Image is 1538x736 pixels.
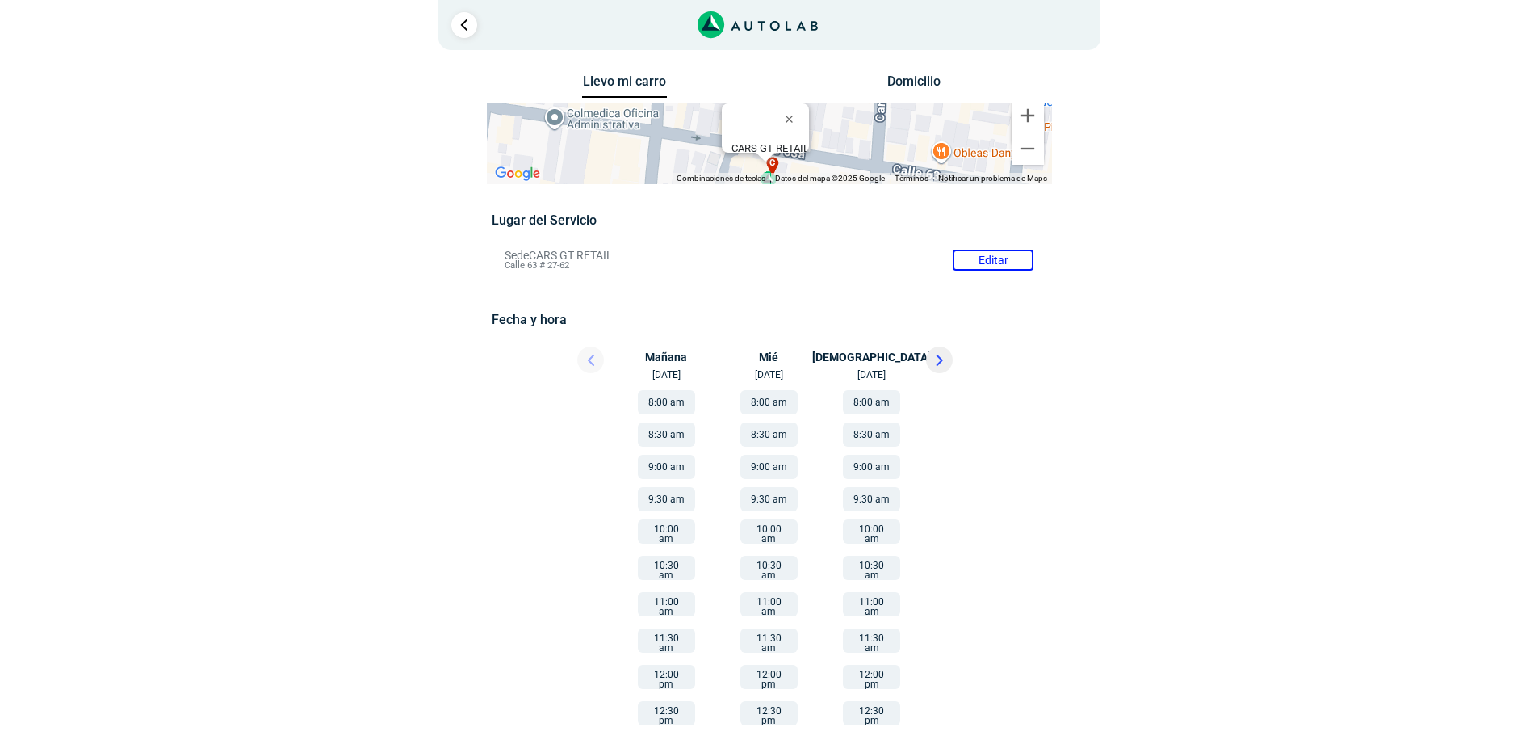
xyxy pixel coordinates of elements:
button: 8:30 am [843,423,900,447]
button: 11:30 am [740,629,798,653]
button: 12:30 pm [843,701,900,725]
button: 11:30 am [843,629,900,653]
a: Términos (se abre en una nueva pestaña) [895,174,928,183]
button: 11:00 am [740,592,798,616]
button: 12:00 pm [638,665,695,689]
button: Reducir [1012,132,1044,165]
button: 9:30 am [740,487,798,511]
button: 12:00 pm [740,665,798,689]
a: Link al sitio de autolab [698,16,818,32]
button: 10:00 am [740,519,798,544]
button: 9:30 am [843,487,900,511]
button: 9:00 am [638,455,695,479]
h5: Fecha y hora [492,312,1046,327]
span: c [769,157,776,170]
button: 11:30 am [638,629,695,653]
button: 8:00 am [843,390,900,414]
button: 10:00 am [843,519,900,544]
button: Ampliar [1012,99,1044,132]
button: 10:30 am [740,556,798,580]
button: Combinaciones de teclas [677,173,765,184]
a: Abre esta zona en Google Maps (se abre en una nueva ventana) [491,163,544,184]
button: 8:00 am [740,390,798,414]
button: 8:30 am [740,423,798,447]
button: 10:30 am [638,556,695,580]
button: Domicilio [871,74,956,97]
button: 12:00 pm [843,665,900,689]
b: CARS GT RETAIL [731,142,809,154]
button: 12:30 pm [638,701,695,725]
h5: Lugar del Servicio [492,212,1046,228]
button: 9:00 am [740,455,798,479]
img: Google [491,163,544,184]
button: 11:00 am [638,592,695,616]
div: Calle 63 # 27-62 [731,142,809,166]
button: 8:00 am [638,390,695,414]
a: Notificar un problema de Maps [938,174,1047,183]
button: 9:00 am [843,455,900,479]
button: 8:30 am [638,423,695,447]
button: 10:00 am [638,519,695,544]
button: 9:30 am [638,487,695,511]
button: Llevo mi carro [582,74,667,99]
button: Cerrar [773,99,812,138]
button: 11:00 am [843,592,900,616]
span: Datos del mapa ©2025 Google [775,174,885,183]
button: 10:30 am [843,556,900,580]
a: Ir al paso anterior [451,12,477,38]
button: 12:30 pm [740,701,798,725]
